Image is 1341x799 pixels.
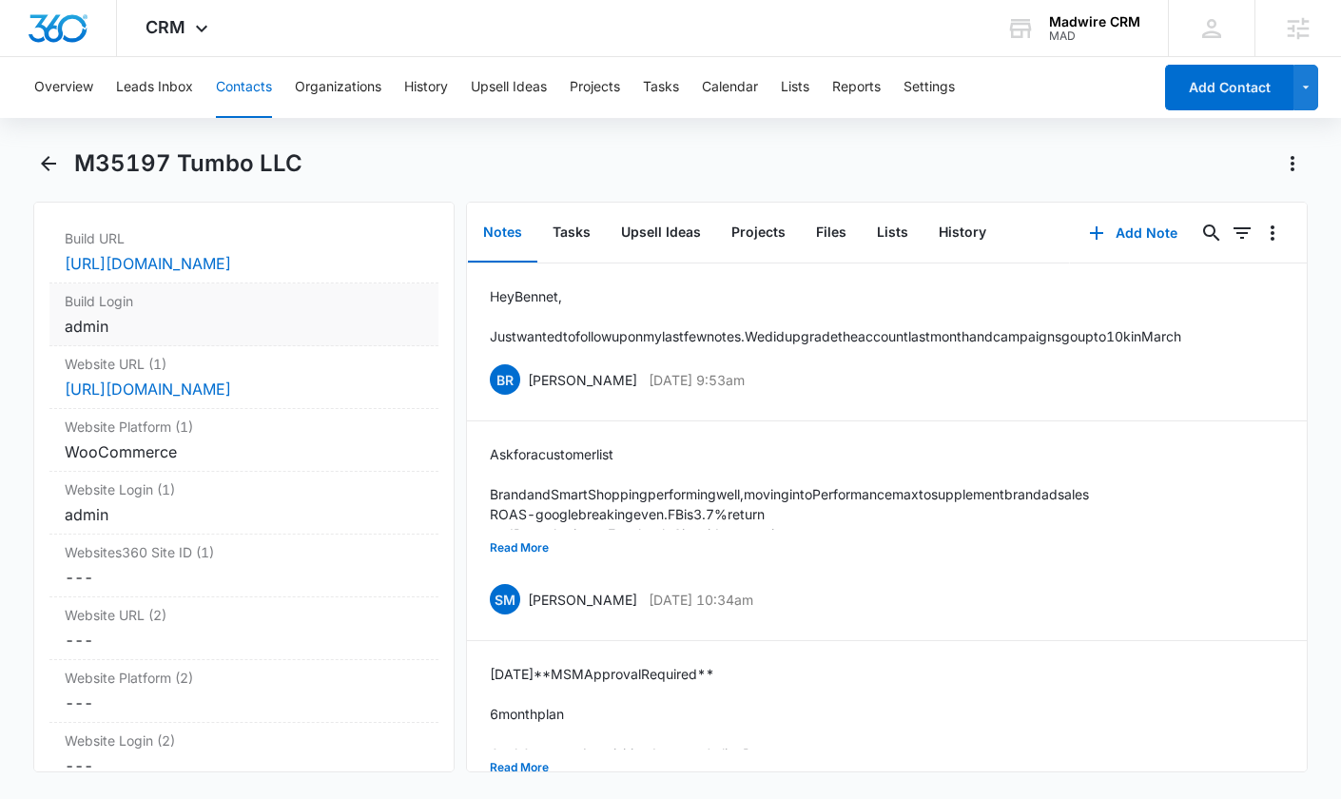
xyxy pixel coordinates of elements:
[65,354,423,374] label: Website URL (1)
[65,503,423,526] div: admin
[490,584,520,614] span: SM
[146,17,185,37] span: CRM
[649,370,745,390] p: [DATE] 9:53am
[490,664,906,684] p: [DATE] **MSM Approval Required**
[49,472,438,535] div: Website Login (1)admin
[490,444,1089,464] p: Ask for a customer list
[1049,14,1140,29] div: account name
[49,723,438,786] div: Website Login (2)---
[528,370,637,390] p: [PERSON_NAME]
[490,744,906,764] p: Goal: Customer Acquisition, Improve Online Presence
[65,605,423,625] label: Website URL (2)
[404,57,448,118] button: History
[832,57,881,118] button: Reports
[490,484,1089,504] p: Brand and Smart Shopping performing well, moving into Performance max to supplement brand ad sales
[49,283,438,346] div: Build Loginadmin
[65,440,423,463] div: WooCommerce
[65,692,423,714] dd: ---
[643,57,679,118] button: Tasks
[490,286,1181,306] p: Hey Bennet,
[65,228,423,248] label: Build URL
[801,204,862,263] button: Files
[49,221,438,283] div: Build URL[URL][DOMAIN_NAME]
[65,479,423,499] label: Website Login (1)
[65,417,423,437] label: Website Platform (1)
[216,57,272,118] button: Contacts
[862,204,923,263] button: Lists
[490,524,1089,544] p: and Remarketing on Facebook. Sitweide promotion
[1257,218,1288,248] button: Overflow Menu
[1070,210,1196,256] button: Add Note
[490,504,1089,524] p: ROAS- google breaking even. FB is 3.7% return
[490,530,549,566] button: Read More
[468,204,537,263] button: Notes
[65,542,423,562] label: Websites360 Site ID (1)
[716,204,801,263] button: Projects
[65,731,423,750] label: Website Login (2)
[923,204,1001,263] button: History
[49,660,438,723] div: Website Platform (2)---
[33,148,63,179] button: Back
[904,57,955,118] button: Settings
[570,57,620,118] button: Projects
[1165,65,1293,110] button: Add Contact
[471,57,547,118] button: Upsell Ideas
[1227,218,1257,248] button: Filters
[49,346,438,409] div: Website URL (1)[URL][DOMAIN_NAME]
[65,668,423,688] label: Website Platform (2)
[49,409,438,472] div: Website Platform (1)WooCommerce
[65,566,423,589] dd: ---
[1277,148,1308,179] button: Actions
[649,590,753,610] p: [DATE] 10:34am
[702,57,758,118] button: Calendar
[606,204,716,263] button: Upsell Ideas
[65,629,423,652] dd: ---
[116,57,193,118] button: Leads Inbox
[1049,29,1140,43] div: account id
[49,597,438,660] div: Website URL (2)---
[490,326,1181,346] p: Just wanted to follow up on my last few notes. We did upgrade the account last month and campaign...
[537,204,606,263] button: Tasks
[1196,218,1227,248] button: Search...
[65,254,231,273] a: [URL][DOMAIN_NAME]
[74,149,302,178] h1: M35197 Tumbo LLC
[34,57,93,118] button: Overview
[490,364,520,395] span: BR
[65,291,423,311] label: Build Login
[490,704,906,724] p: 6 month plan
[528,590,637,610] p: [PERSON_NAME]
[49,535,438,597] div: Websites360 Site ID (1)---
[65,754,423,777] div: ---
[65,380,231,399] a: [URL][DOMAIN_NAME]
[65,315,423,338] div: admin
[295,57,381,118] button: Organizations
[490,750,549,786] button: Read More
[781,57,809,118] button: Lists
